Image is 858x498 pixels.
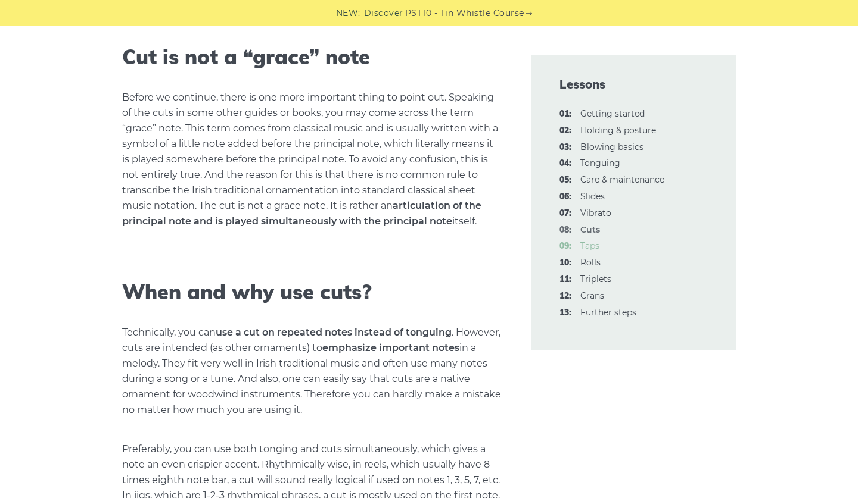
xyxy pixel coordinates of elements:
[405,7,524,20] a: PST10 - Tin Whistle Course
[122,280,502,305] h2: When and why use cuts?
[559,306,571,320] span: 13:
[580,108,645,119] a: 01:Getting started
[216,327,452,338] strong: use a cut on repeated notes instead of tonguing
[559,156,571,171] span: 04:
[122,45,502,70] h2: Cut is not a “grace” note
[559,223,571,237] span: 08:
[122,200,481,227] strong: articulation of the principal note and is played simultaneously with the principal note
[364,7,403,20] span: Discover
[559,173,571,187] span: 05:
[559,140,571,155] span: 03:
[559,273,571,287] span: 11:
[559,206,571,221] span: 07:
[580,142,643,152] a: 03:Blowing basics
[580,307,636,318] a: 13:Further steps
[559,124,571,138] span: 02:
[322,342,459,353] strong: emphasize important notes
[580,174,664,185] a: 05:Care & maintenance
[580,224,600,235] strong: Cuts
[580,208,611,218] a: 07:Vibrato
[559,107,571,121] span: 01:
[559,239,571,253] span: 09:
[336,7,360,20] span: NEW:
[580,191,605,202] a: 06:Slides
[559,190,571,204] span: 06:
[580,158,620,168] a: 04:Tonguing
[122,90,502,229] p: Before we continue, there is one more important thing to point out. Speaking of the cuts in some ...
[580,125,656,136] a: 02:Holding & posture
[559,289,571,303] span: 12:
[122,325,502,418] p: Technically, you can . However, cuts are intended (as other ornaments) to in a melody. They fit v...
[559,256,571,270] span: 10:
[580,274,611,284] a: 11:Triplets
[580,240,599,251] a: 09:Taps
[580,290,604,301] a: 12:Crans
[580,257,601,268] a: 10:Rolls
[559,76,707,93] span: Lessons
